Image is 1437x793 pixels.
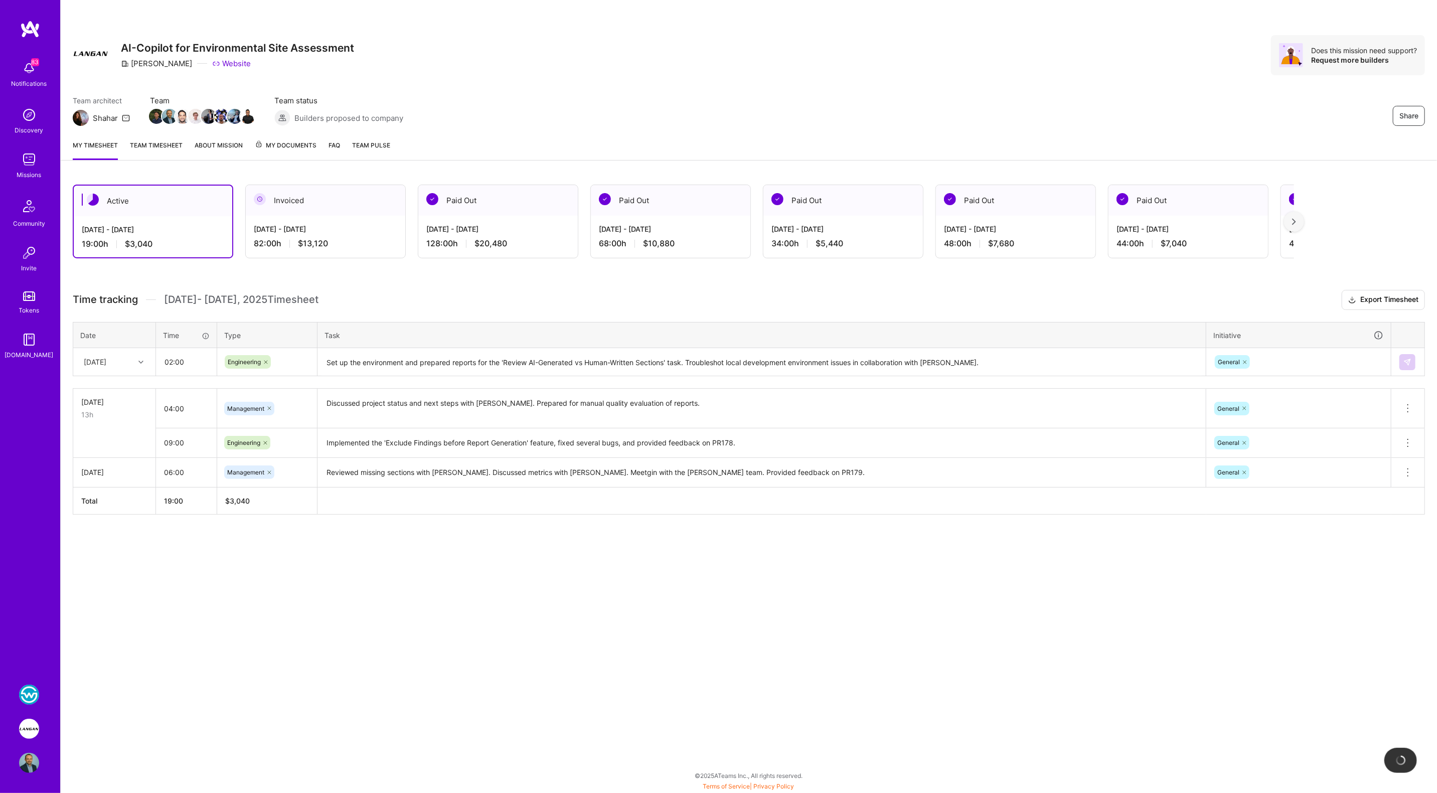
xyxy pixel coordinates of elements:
[122,114,130,122] i: icon Mail
[156,429,217,456] input: HH:MM
[944,193,956,205] img: Paid Out
[81,409,147,420] div: 13h
[121,42,354,54] h3: AI-Copilot for Environmental Site Assessment
[1399,111,1418,121] span: Share
[93,113,118,123] div: Shahar
[73,140,118,160] a: My timesheet
[227,405,264,412] span: Management
[426,193,438,205] img: Paid Out
[426,238,570,249] div: 128:00 h
[17,170,42,180] div: Missions
[599,193,611,205] img: Paid Out
[19,58,39,78] img: bell
[352,140,390,160] a: Team Pulse
[255,140,316,151] span: My Documents
[150,108,163,125] a: Team Member Avatar
[318,429,1205,457] textarea: Implemented the 'Exclude Findings before Report Generation' feature, fixed several bugs, and prov...
[294,113,403,123] span: Builders proposed to company
[474,238,507,249] span: $20,480
[195,140,243,160] a: About Mission
[121,60,129,68] i: icon CompanyGray
[73,95,130,106] span: Team architect
[771,224,915,234] div: [DATE] - [DATE]
[162,109,177,124] img: Team Member Avatar
[246,185,405,216] div: Invoiced
[15,125,44,135] div: Discovery
[23,291,35,301] img: tokens
[936,185,1095,216] div: Paid Out
[31,58,39,66] span: 83
[944,224,1087,234] div: [DATE] - [DATE]
[19,105,39,125] img: discovery
[150,95,254,106] span: Team
[816,238,843,249] span: $5,440
[73,35,109,71] img: Company Logo
[202,108,215,125] a: Team Member Avatar
[1217,439,1239,446] span: General
[19,149,39,170] img: teamwork
[1217,468,1239,476] span: General
[60,763,1437,788] div: © 2025 ATeams Inc., All rights reserved.
[254,193,266,205] img: Invoiced
[22,263,37,273] div: Invite
[125,239,152,249] span: $3,040
[298,238,328,249] span: $13,120
[1116,224,1260,234] div: [DATE] - [DATE]
[944,238,1087,249] div: 48:00 h
[1213,330,1384,341] div: Initiative
[81,397,147,407] div: [DATE]
[241,108,254,125] a: Team Member Avatar
[19,753,39,773] img: User Avatar
[643,238,675,249] span: $10,880
[74,186,232,216] div: Active
[13,218,45,229] div: Community
[254,238,397,249] div: 82:00 h
[318,349,1205,376] textarea: Set up the environment and prepared reports for the 'Review AI-Generated vs Human-Written Section...
[19,243,39,263] img: Invite
[215,108,228,125] a: Team Member Avatar
[988,238,1014,249] span: $7,680
[73,293,138,306] span: Time tracking
[225,497,250,505] span: $ 3,040
[17,194,41,218] img: Community
[73,487,156,514] th: Total
[5,350,54,360] div: [DOMAIN_NAME]
[771,193,783,205] img: Paid Out
[201,109,216,124] img: Team Member Avatar
[17,753,42,773] a: User Avatar
[254,224,397,234] div: [DATE] - [DATE]
[175,109,190,124] img: Team Member Avatar
[1342,290,1425,310] button: Export Timesheet
[17,719,42,739] a: Langan: AI-Copilot for Environmental Site Assessment
[599,238,742,249] div: 68:00 h
[176,108,189,125] a: Team Member Avatar
[1108,185,1268,216] div: Paid Out
[19,330,39,350] img: guide book
[121,58,192,69] div: [PERSON_NAME]
[318,390,1205,427] textarea: Discussed project status and next steps with [PERSON_NAME]. Prepared for manual quality evaluatio...
[130,140,183,160] a: Team timesheet
[156,487,217,514] th: 19:00
[754,782,794,790] a: Privacy Policy
[703,782,750,790] a: Terms of Service
[73,322,156,348] th: Date
[212,58,251,69] a: Website
[1116,238,1260,249] div: 44:00 h
[1289,193,1301,205] img: Paid Out
[318,459,1205,487] textarea: Reviewed missing sections with [PERSON_NAME]. Discussed metrics with [PERSON_NAME]. Meetgin with ...
[19,305,40,315] div: Tokens
[1311,55,1417,65] div: Request more builders
[329,140,340,160] a: FAQ
[703,782,794,790] span: |
[1393,106,1425,126] button: Share
[156,349,216,375] input: HH:MM
[12,78,47,89] div: Notifications
[149,109,164,124] img: Team Member Avatar
[163,330,210,341] div: Time
[1403,358,1411,366] img: Submit
[1311,46,1417,55] div: Does this mission need support?
[81,467,147,478] div: [DATE]
[1161,238,1187,249] span: $7,040
[19,685,39,705] img: WSC Sports: Real-Time Multilingual Captions
[763,185,923,216] div: Paid Out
